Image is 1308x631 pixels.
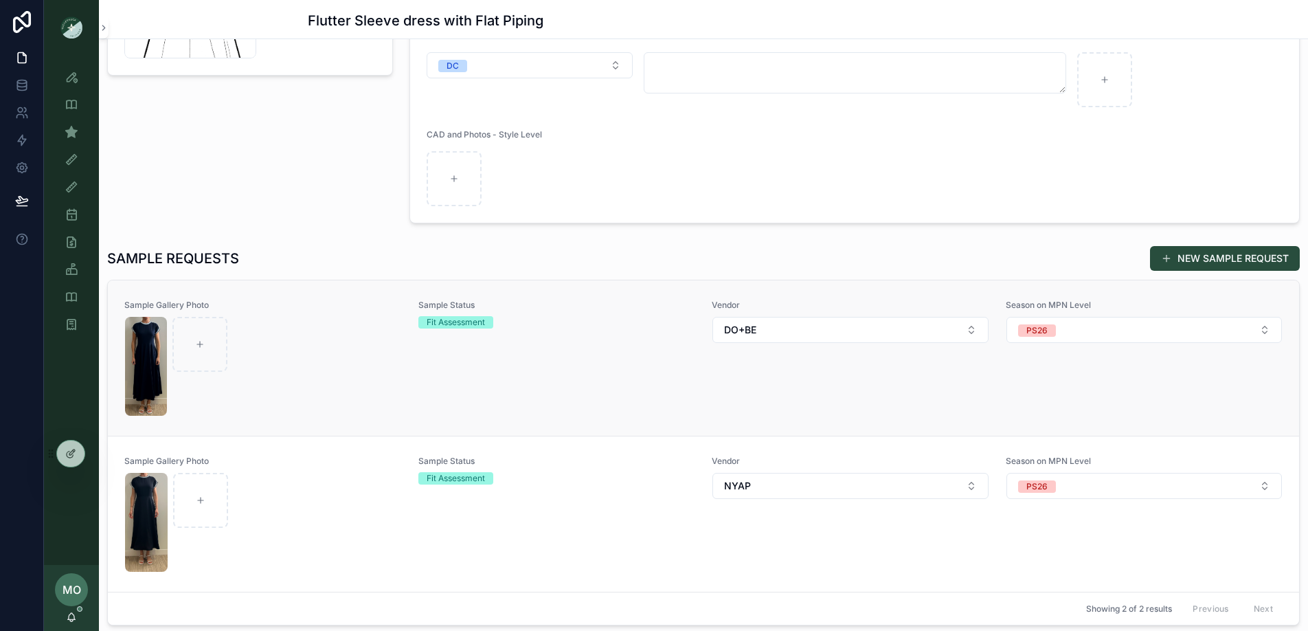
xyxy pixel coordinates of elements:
button: Select Button [712,317,989,343]
span: Sample Gallery Photo [124,300,402,311]
div: scrollable content [44,55,99,355]
span: Sample Status [418,456,696,467]
span: CAD and Photos - Style Level [427,129,542,140]
h1: Flutter Sleeve dress with Flat Piping [308,11,543,30]
div: DC [447,60,459,72]
div: PS26 [1026,480,1048,493]
span: MO [63,582,81,598]
button: Select Button [1006,317,1283,343]
button: Select Button [712,473,989,499]
div: Fit Assessment [427,316,485,329]
button: NEW SAMPLE REQUEST [1150,246,1300,271]
a: Sample Gallery PhotoScreenshot-2025-09-17-at-2.44.12-PM.pngSample StatusFit AssessmentVendorSelec... [108,280,1299,436]
button: Select Button [427,52,633,78]
span: NYAP [724,479,751,493]
div: Fit Assessment [427,472,485,485]
span: Season on MPN Level [1006,456,1283,467]
span: Season on MPN Level [1006,300,1283,311]
span: Sample Gallery Photo [124,456,402,467]
span: Showing 2 of 2 results [1086,604,1172,615]
h1: SAMPLE REQUESTS [107,249,239,268]
a: Sample Gallery PhotoScreenshot-2025-08-01-at-12.10.23-PM.pngSample StatusFit AssessmentVendorSele... [108,436,1299,592]
button: Select Button [1006,473,1283,499]
img: Screenshot-2025-08-01-at-12.10.23-PM.png [125,473,168,572]
span: Sample Status [418,300,696,311]
span: Vendor [712,456,989,467]
img: App logo [60,16,82,38]
div: PS26 [1026,324,1048,337]
span: DO+BE [724,323,756,337]
span: Vendor [712,300,989,311]
img: Screenshot-2025-09-17-at-2.44.12-PM.png [125,317,167,416]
